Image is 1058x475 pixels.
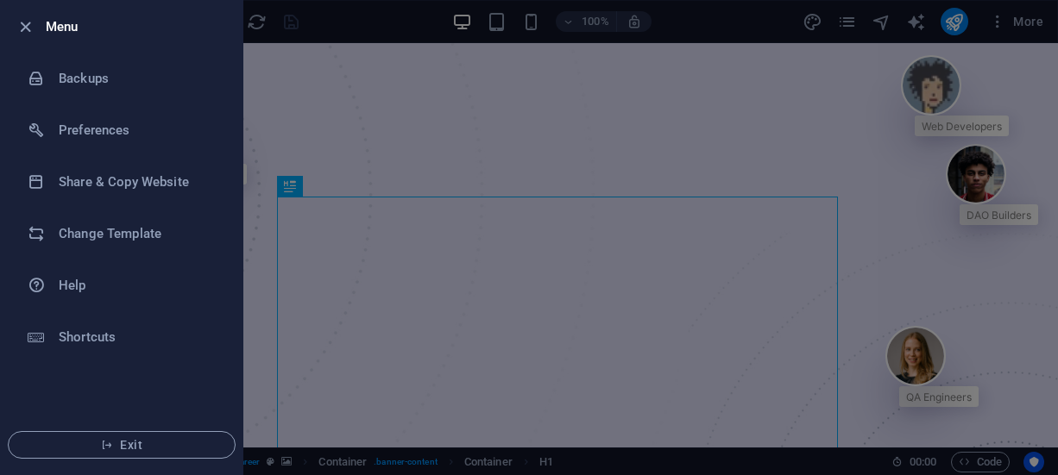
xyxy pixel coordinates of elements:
h6: Help [59,275,218,296]
h6: Change Template [59,223,218,244]
h6: Preferences [59,120,218,141]
button: Exit [8,431,236,459]
h6: Backups [59,68,218,89]
h6: Share & Copy Website [59,172,218,192]
a: Help [1,259,242,311]
span: Exit [22,438,221,452]
h6: Menu [46,16,229,37]
h6: Shortcuts [59,327,218,347]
